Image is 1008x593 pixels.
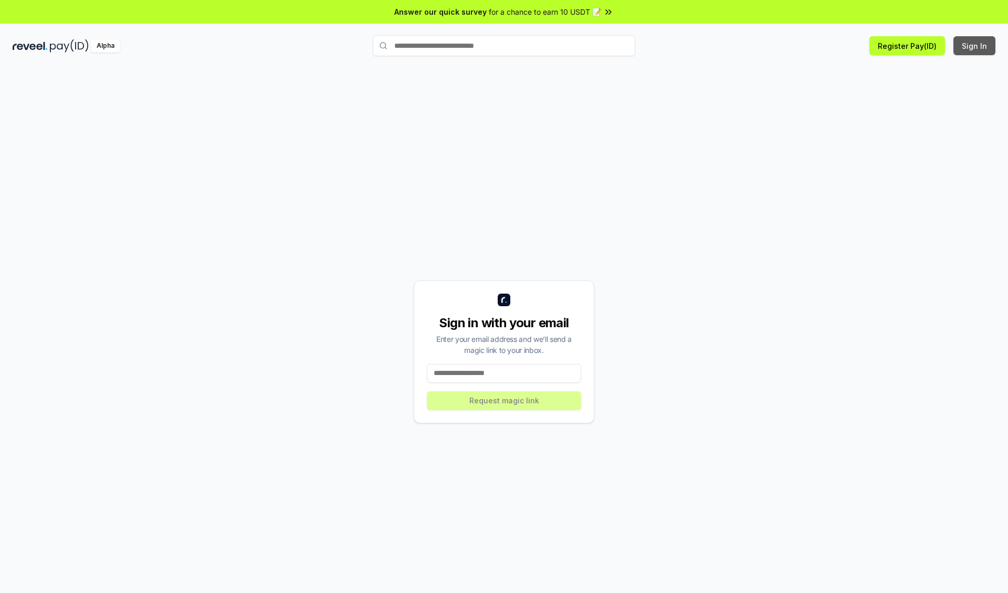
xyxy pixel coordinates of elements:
[953,36,995,55] button: Sign In
[869,36,945,55] button: Register Pay(ID)
[427,315,581,331] div: Sign in with your email
[91,39,120,53] div: Alpha
[427,334,581,356] div: Enter your email address and we’ll send a magic link to your inbox.
[489,6,601,17] span: for a chance to earn 10 USDT 📝
[13,39,48,53] img: reveel_dark
[50,39,89,53] img: pay_id
[394,6,487,17] span: Answer our quick survey
[498,294,510,306] img: logo_small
